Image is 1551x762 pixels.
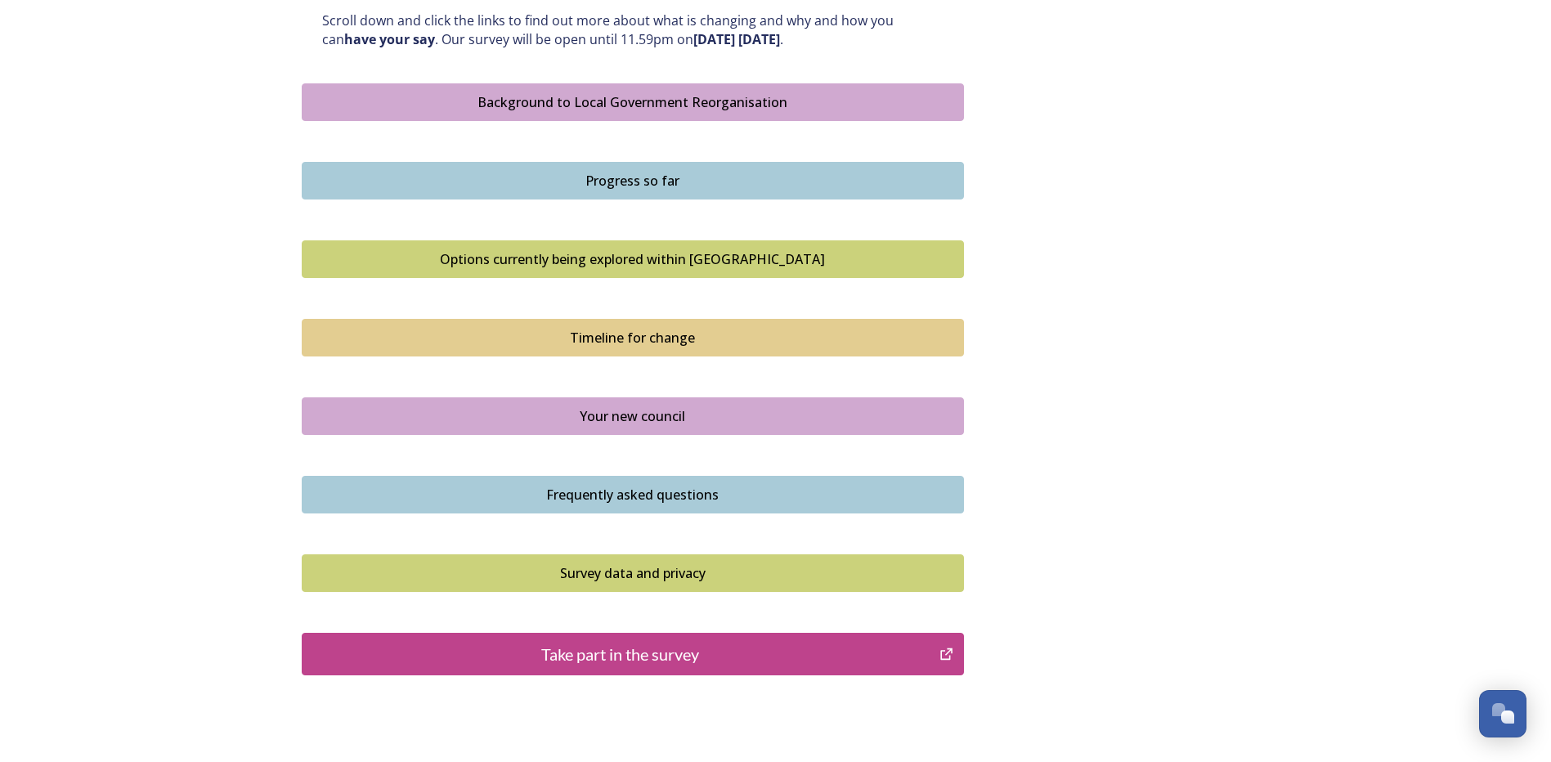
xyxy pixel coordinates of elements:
strong: [DATE] [693,30,735,48]
button: Progress so far [302,162,964,199]
button: Background to Local Government Reorganisation [302,83,964,121]
div: Survey data and privacy [311,563,955,583]
div: Frequently asked questions [311,485,955,504]
div: Timeline for change [311,328,955,347]
button: Options currently being explored within West Sussex [302,240,964,278]
button: Frequently asked questions [302,476,964,513]
button: Timeline for change [302,319,964,356]
button: Take part in the survey [302,633,964,675]
p: Scroll down and click the links to find out more about what is changing and why and how you can .... [322,11,944,48]
div: Options currently being explored within [GEOGRAPHIC_DATA] [311,249,955,269]
button: Your new council [302,397,964,435]
div: Progress so far [311,171,955,190]
div: Background to Local Government Reorganisation [311,92,955,112]
strong: [DATE] [738,30,780,48]
strong: have your say [344,30,435,48]
div: Your new council [311,406,955,426]
button: Survey data and privacy [302,554,964,592]
div: Take part in the survey [311,642,931,666]
button: Open Chat [1479,690,1526,737]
